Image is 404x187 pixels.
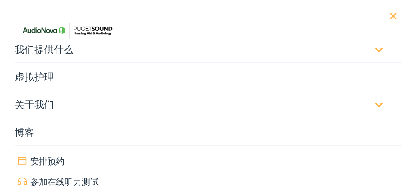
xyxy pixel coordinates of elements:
[15,62,402,88] a: 虚拟护理
[15,117,402,144] a: 博客
[30,174,99,186] font: 参加在线听力测试
[30,153,65,165] font: 安排预约
[18,155,27,164] img: 实用程序图标
[18,176,27,184] img: 实用程序图标
[18,174,393,186] a: 参加在线听力测试
[18,153,393,165] a: 安排预约
[15,89,402,116] a: 关于我们
[15,34,402,61] a: 我们提供什么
